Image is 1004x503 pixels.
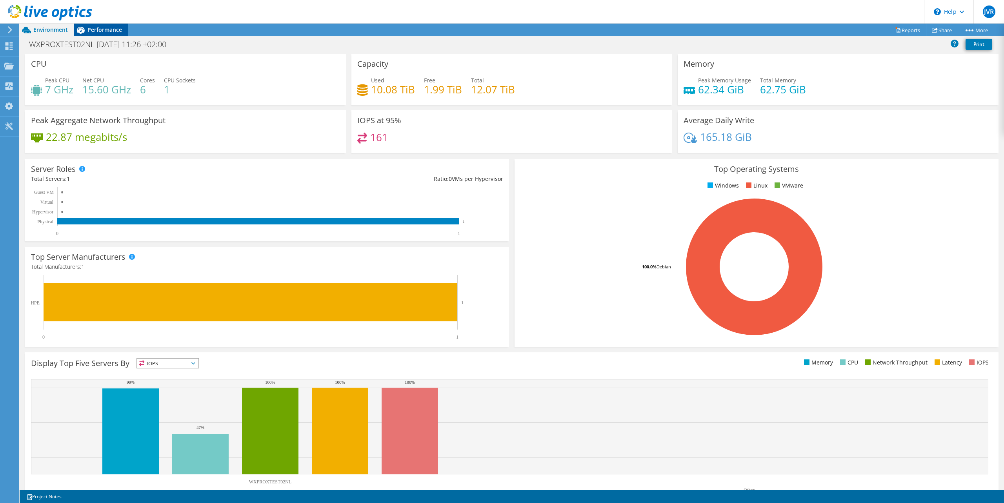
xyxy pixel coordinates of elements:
[657,264,671,270] tspan: Debian
[357,116,401,125] h3: IOPS at 95%
[371,77,384,84] span: Used
[471,77,484,84] span: Total
[31,300,40,306] text: HPE
[267,175,503,183] div: Ratio: VMs per Hypervisor
[82,85,131,94] h4: 15.60 GHz
[31,116,166,125] h3: Peak Aggregate Network Throughput
[698,77,751,84] span: Peak Memory Usage
[838,358,858,367] li: CPU
[983,5,995,18] span: JVR
[760,77,796,84] span: Total Memory
[61,210,63,214] text: 0
[45,77,69,84] span: Peak CPU
[164,85,196,94] h4: 1
[335,380,345,385] text: 100%
[642,264,657,270] tspan: 100.0%
[31,60,47,68] h3: CPU
[32,209,53,215] text: Hypervisor
[405,380,415,385] text: 100%
[127,380,135,385] text: 99%
[458,231,460,236] text: 1
[42,334,45,340] text: 0
[46,133,127,141] h4: 22.87 megabits/s
[706,181,739,190] li: Windows
[967,358,989,367] li: IOPS
[456,334,458,340] text: 1
[31,262,503,271] h4: Total Manufacturers:
[31,253,125,261] h3: Top Server Manufacturers
[37,219,53,224] text: Physical
[34,190,54,195] text: Guest VM
[196,425,204,430] text: 47%
[81,263,84,270] span: 1
[889,24,926,36] a: Reports
[471,85,515,94] h4: 12.07 TiB
[140,85,155,94] h4: 6
[371,85,415,94] h4: 10.08 TiB
[520,165,993,173] h3: Top Operating Systems
[449,175,452,182] span: 0
[802,358,833,367] li: Memory
[40,199,54,205] text: Virtual
[164,77,196,84] span: CPU Sockets
[424,77,435,84] span: Free
[87,26,122,33] span: Performance
[56,231,58,236] text: 0
[67,175,70,182] span: 1
[958,24,994,36] a: More
[25,40,178,49] h1: WXPROXTEST02NL [DATE] 11:26 +02:00
[31,165,76,173] h3: Server Roles
[61,200,63,204] text: 0
[249,479,292,485] text: WXPROXTEST02NL
[61,190,63,194] text: 0
[700,133,752,141] h4: 165.18 GiB
[45,85,73,94] h4: 7 GHz
[140,77,155,84] span: Cores
[926,24,958,36] a: Share
[82,77,104,84] span: Net CPU
[863,358,928,367] li: Network Throughput
[698,85,751,94] h4: 62.34 GiB
[760,85,806,94] h4: 62.75 GiB
[463,220,465,224] text: 1
[744,181,768,190] li: Linux
[934,8,941,15] svg: \n
[461,300,464,305] text: 1
[137,359,198,368] span: IOPS
[33,26,68,33] span: Environment
[31,175,267,183] div: Total Servers:
[933,358,962,367] li: Latency
[684,60,714,68] h3: Memory
[265,380,275,385] text: 100%
[370,133,388,142] h4: 161
[773,181,803,190] li: VMware
[684,116,754,125] h3: Average Daily Write
[21,492,67,501] a: Project Notes
[424,85,462,94] h4: 1.99 TiB
[357,60,388,68] h3: Capacity
[966,39,992,50] a: Print
[744,487,754,493] text: Other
